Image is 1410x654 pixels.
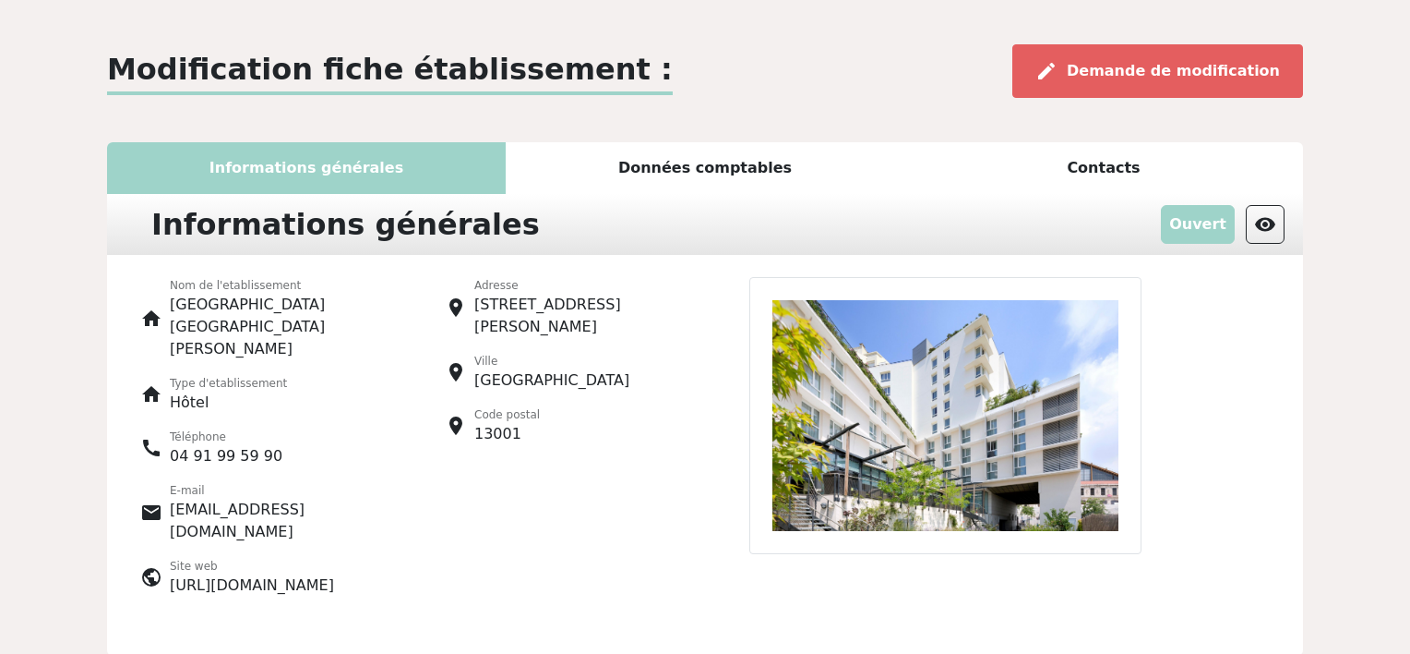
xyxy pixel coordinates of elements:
span: home [140,308,162,330]
p: Type d'etablissement [170,375,287,392]
p: Nom de l'etablissement [170,277,389,294]
span: public [140,566,162,588]
p: Modification fiche établissement : [107,47,673,95]
img: 1.jpg [749,277,1141,554]
div: Informations générales [107,142,506,194]
p: [URL][DOMAIN_NAME] [170,575,334,597]
p: 13001 [474,423,540,445]
span: edit [1035,60,1057,82]
p: [GEOGRAPHIC_DATA] [GEOGRAPHIC_DATA][PERSON_NAME] [170,294,389,360]
div: Données comptables [506,142,904,194]
p: E-mail [170,482,389,499]
p: Site web [170,558,334,575]
p: Téléphone [170,429,282,445]
span: visibility [1254,213,1276,236]
span: call [140,437,162,459]
div: Informations générales [140,201,551,248]
p: Adresse [474,277,694,294]
button: visibility [1246,205,1285,244]
span: email [140,502,162,524]
p: Hôtel [170,392,287,414]
p: Code postal [474,406,540,423]
p: L'établissement peut être fermé avec une demande de modification [1161,205,1235,244]
span: place [445,361,467,383]
p: [EMAIL_ADDRESS][DOMAIN_NAME] [170,499,389,543]
p: [GEOGRAPHIC_DATA] [474,369,629,392]
span: place [445,415,467,437]
p: [STREET_ADDRESS][PERSON_NAME] [474,294,694,338]
div: Contacts [904,142,1303,194]
p: 04 91 99 59 90 [170,445,282,467]
span: Demande de modification [1067,62,1280,79]
span: home [140,383,162,406]
p: Ville [474,353,629,369]
span: place [445,297,467,319]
